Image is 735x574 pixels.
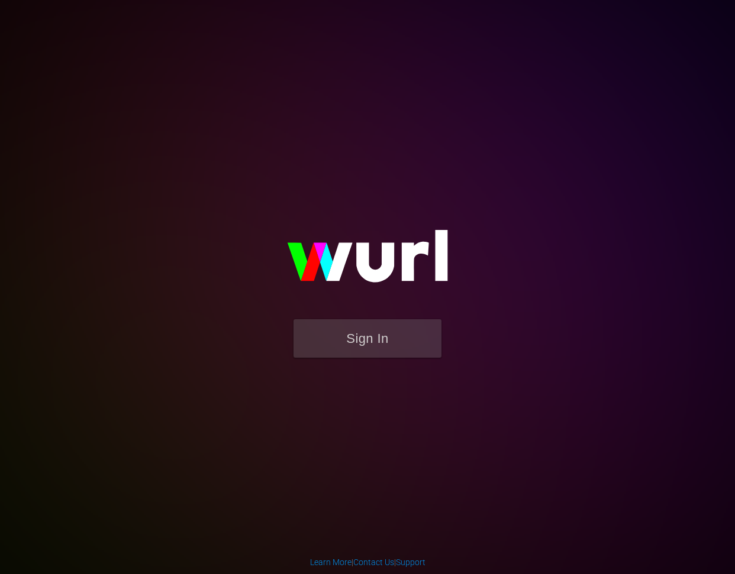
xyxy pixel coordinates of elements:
[396,557,425,567] a: Support
[353,557,394,567] a: Contact Us
[249,205,486,319] img: wurl-logo-on-black-223613ac3d8ba8fe6dc639794a292ebdb59501304c7dfd60c99c58986ef67473.svg
[294,319,441,358] button: Sign In
[310,557,352,567] a: Learn More
[310,556,425,568] div: | |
